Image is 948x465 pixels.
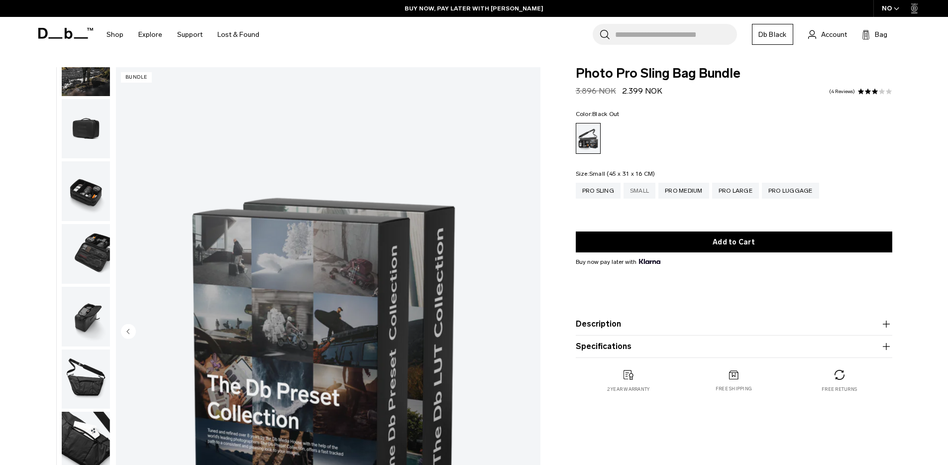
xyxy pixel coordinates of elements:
[716,385,752,392] p: Free shipping
[576,123,601,154] a: Black Out
[62,287,110,347] img: Photo Pro Sling Bag Bundle
[576,341,892,352] button: Specifications
[405,4,543,13] a: BUY NOW, PAY LATER WITH [PERSON_NAME]
[576,232,892,252] button: Add to Cart
[576,171,655,177] legend: Size:
[576,111,620,117] legend: Color:
[607,386,650,393] p: 2 year warranty
[576,67,892,80] span: Photo Pro Sling Bag Bundle
[624,183,655,199] a: Small
[106,17,123,52] a: Shop
[177,17,203,52] a: Support
[576,183,621,199] a: Pro Sling
[592,111,619,117] span: Black Out
[829,89,855,94] a: 4 reviews
[121,324,136,341] button: Previous slide
[658,183,709,199] a: Pro Medium
[61,161,110,222] button: Photo Pro Sling Bag Bundle
[589,170,655,177] span: Small (45 x 31 x 16 CM)
[576,318,892,330] button: Description
[822,386,857,393] p: Free returns
[875,29,887,40] span: Bag
[639,259,660,264] img: {"height" => 20, "alt" => "Klarna"}
[752,24,793,45] a: Db Black
[61,286,110,347] button: Photo Pro Sling Bag Bundle
[61,349,110,410] button: Photo Pro Sling Bag Bundle
[62,161,110,221] img: Photo Pro Sling Bag Bundle
[62,99,110,159] img: Photo Pro Sling Bag Bundle
[622,86,662,96] span: 2.399 NOK
[576,257,660,266] span: Buy now pay later with
[62,349,110,409] img: Photo Pro Sling Bag Bundle
[821,29,847,40] span: Account
[61,99,110,159] button: Photo Pro Sling Bag Bundle
[808,28,847,40] a: Account
[712,183,759,199] a: Pro Large
[862,28,887,40] button: Bag
[62,224,110,284] img: Photo Pro Sling Bag Bundle
[217,17,259,52] a: Lost & Found
[99,17,267,52] nav: Main Navigation
[138,17,162,52] a: Explore
[61,224,110,284] button: Photo Pro Sling Bag Bundle
[576,86,616,96] s: 3.896 NOK
[762,183,819,199] a: Pro Luggage
[121,72,152,83] p: Bundle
